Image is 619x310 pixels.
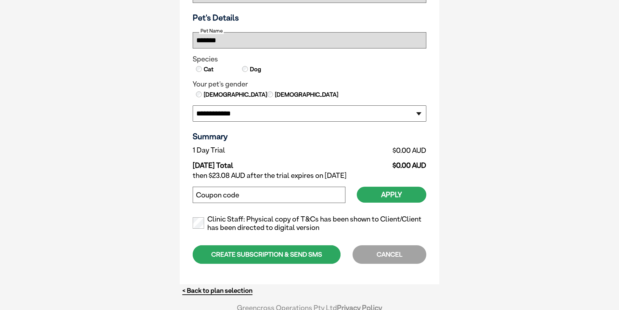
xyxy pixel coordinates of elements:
legend: Species [193,55,426,63]
td: $0.00 AUD [320,144,426,156]
label: Clinic Staff: Physical copy of T&Cs has been shown to Client/Client has been directed to digital ... [193,215,426,232]
td: [DATE] Total [193,156,320,170]
label: Coupon code [196,191,239,199]
h3: Pet's Details [190,13,429,22]
td: then $23.08 AUD after the trial expires on [DATE] [193,170,426,182]
td: 1 Day Trial [193,144,320,156]
button: Apply [357,187,426,203]
div: CANCEL [353,245,426,264]
td: $0.00 AUD [320,156,426,170]
a: < Back to plan selection [182,287,252,295]
legend: Your pet's gender [193,80,426,88]
div: CREATE SUBSCRIPTION & SEND SMS [193,245,341,264]
input: Clinic Staff: Physical copy of T&Cs has been shown to Client/Client has been directed to digital ... [193,217,204,229]
h3: Summary [193,131,426,141]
